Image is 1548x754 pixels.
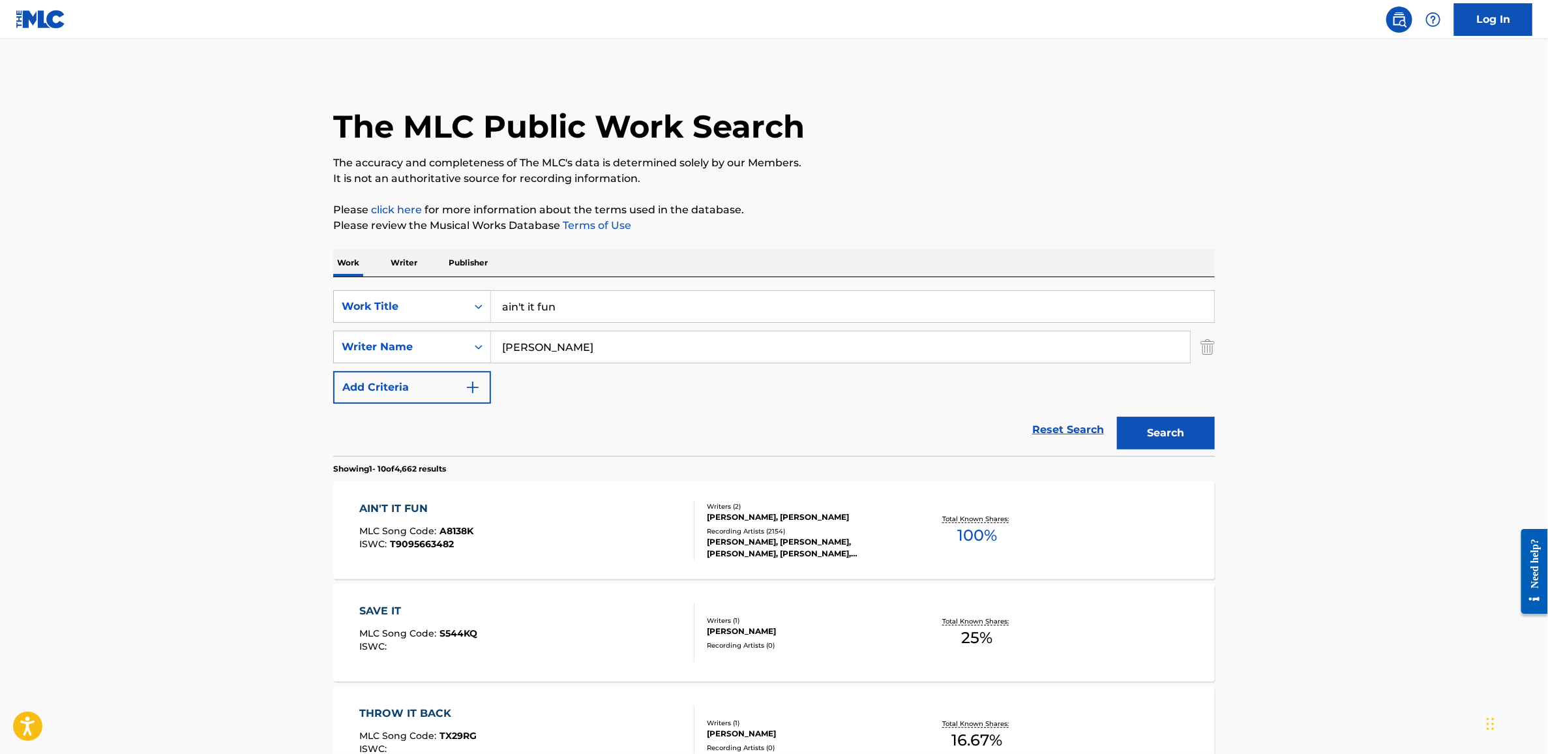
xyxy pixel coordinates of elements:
iframe: Chat Widget [1483,691,1548,754]
button: Search [1117,417,1215,449]
div: [PERSON_NAME], [PERSON_NAME], [PERSON_NAME], [PERSON_NAME], [PERSON_NAME] [707,536,904,560]
span: TX29RG [440,730,477,742]
div: Help [1420,7,1446,33]
p: It is not an authoritative source for recording information. [333,171,1215,187]
span: ISWC : [360,641,391,652]
span: ISWC : [360,538,391,550]
img: MLC Logo [16,10,66,29]
p: The accuracy and completeness of The MLC's data is determined solely by our Members. [333,155,1215,171]
button: Add Criteria [333,371,491,404]
p: Total Known Shares: [942,514,1012,524]
p: Total Known Shares: [942,719,1012,729]
img: Delete Criterion [1200,331,1215,363]
div: [PERSON_NAME] [707,626,904,637]
span: MLC Song Code : [360,627,440,639]
span: A8138K [440,525,474,537]
p: Please for more information about the terms used in the database. [333,202,1215,218]
p: Publisher [445,249,492,277]
span: S544KQ [440,627,478,639]
a: Reset Search [1026,415,1110,444]
div: Recording Artists ( 0 ) [707,743,904,753]
div: Writers ( 1 ) [707,718,904,728]
div: Writers ( 1 ) [707,616,904,626]
div: [PERSON_NAME] [707,728,904,740]
form: Search Form [333,290,1215,456]
span: MLC Song Code : [360,730,440,742]
div: SAVE IT [360,603,478,619]
span: MLC Song Code : [360,525,440,537]
div: [PERSON_NAME], [PERSON_NAME] [707,511,904,523]
div: Recording Artists ( 0 ) [707,641,904,650]
div: Drag [1487,704,1495,744]
img: 9d2ae6d4665cec9f34b9.svg [465,380,481,395]
div: AIN'T IT FUN [360,501,474,517]
span: T9095663482 [391,538,454,550]
div: Work Title [342,299,459,314]
span: 16.67 % [952,729,1003,752]
a: AIN'T IT FUNMLC Song Code:A8138KISWC:T9095663482Writers (2)[PERSON_NAME], [PERSON_NAME]Recording ... [333,481,1215,579]
a: Log In [1454,3,1532,36]
div: Writers ( 2 ) [707,502,904,511]
img: search [1392,12,1407,27]
p: Work [333,249,363,277]
div: Writer Name [342,339,459,355]
h1: The MLC Public Work Search [333,107,805,146]
p: Writer [387,249,421,277]
p: Showing 1 - 10 of 4,662 results [333,463,446,475]
span: 100 % [957,524,997,547]
a: SAVE ITMLC Song Code:S544KQISWC:Writers (1)[PERSON_NAME]Recording Artists (0)Total Known Shares:25% [333,584,1215,682]
a: Public Search [1386,7,1412,33]
div: Recording Artists ( 2154 ) [707,526,904,536]
p: Total Known Shares: [942,616,1012,626]
iframe: Resource Center [1511,519,1548,624]
img: help [1425,12,1441,27]
div: THROW IT BACK [360,706,477,721]
a: Terms of Use [560,219,631,232]
p: Please review the Musical Works Database [333,218,1215,234]
a: click here [371,204,422,216]
span: 25 % [962,626,993,650]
